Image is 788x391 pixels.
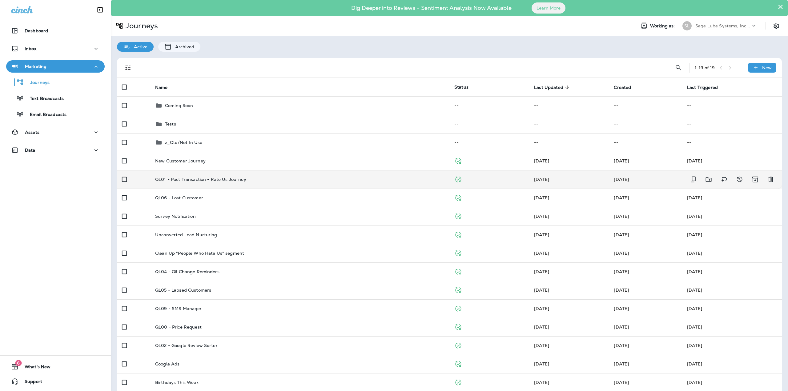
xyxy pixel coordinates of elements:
[534,158,549,164] span: API LOF
[614,269,629,274] span: J-P Scoville
[6,42,105,55] button: Inbox
[123,21,158,30] p: Journeys
[609,115,682,133] td: --
[749,173,762,186] button: Archive
[6,60,105,73] button: Marketing
[614,232,629,237] span: Samantha Daily
[682,244,782,262] td: [DATE]
[534,269,549,274] span: Samantha Daily
[15,360,22,366] span: 6
[449,133,529,152] td: --
[614,85,631,90] span: Created
[6,76,105,89] button: Journeys
[534,287,549,293] span: Samantha Daily
[609,96,682,115] td: --
[131,44,147,49] p: Active
[25,130,39,135] p: Assets
[454,305,462,311] span: Published
[682,21,692,30] div: SL
[25,64,46,69] p: Marketing
[155,85,168,90] span: Name
[155,288,211,293] p: QL05 - Lapsed Customers
[91,4,109,16] button: Collapse Sidebar
[529,96,609,115] td: --
[534,213,549,219] span: Aaron Sage
[454,250,462,255] span: Published
[614,287,629,293] span: J-P Scoville
[155,343,218,348] p: QL02 - Google Review Sorter
[25,28,48,33] p: Dashboard
[614,343,629,348] span: Harrison Walker
[614,158,629,164] span: J-P Scoville
[454,158,462,163] span: Published
[25,148,35,153] p: Data
[6,144,105,156] button: Data
[155,306,202,311] p: QL09 - SMS Manager
[155,85,176,90] span: Name
[534,250,549,256] span: Jason Munk
[449,115,529,133] td: --
[24,96,64,102] p: Text Broadcasts
[165,140,202,145] p: z_Old/Not In Use
[454,268,462,274] span: Published
[695,65,715,70] div: 1 - 19 of 19
[155,361,179,366] p: Google Ads
[682,281,782,299] td: [DATE]
[122,62,134,74] button: Filters
[155,380,199,385] p: Birthdays This Week
[25,46,36,51] p: Inbox
[529,133,609,152] td: --
[682,152,782,170] td: [DATE]
[702,173,715,186] button: Move to folder
[155,251,244,256] p: Clean Up "People Who Hate Us" segment
[682,207,782,225] td: [DATE]
[6,126,105,138] button: Assets
[449,96,529,115] td: --
[454,231,462,237] span: Published
[682,115,782,133] td: --
[614,324,629,330] span: Samantha Daily
[534,306,549,311] span: Samantha Daily
[155,195,203,200] p: QL06 - Lost Customer
[778,2,783,12] button: Close
[454,176,462,182] span: Published
[6,25,105,37] button: Dashboard
[24,80,50,86] p: Journeys
[687,85,718,90] span: Last Triggered
[682,336,782,355] td: [DATE]
[614,85,639,90] span: Created
[762,65,772,70] p: New
[687,173,699,186] button: Duplicate
[454,361,462,366] span: Published
[614,361,629,367] span: Samantha Daily
[682,133,782,152] td: --
[718,173,730,186] button: Add tags
[24,112,66,118] p: Email Broadcasts
[333,7,529,9] p: Dig Deeper into Reviews - Sentiment Analysis Now Available
[771,20,782,31] button: Settings
[614,213,629,219] span: Jason Munk
[6,361,105,373] button: 6What's New
[454,84,468,90] span: Status
[614,195,629,201] span: Samantha Daily
[165,103,193,108] p: Coming Soon
[454,324,462,329] span: Published
[765,173,777,186] button: Delete
[165,122,176,126] p: Tests
[534,324,549,330] span: API LOF
[454,213,462,218] span: Published
[534,85,571,90] span: Last Updated
[172,44,194,49] p: Archived
[682,189,782,207] td: [DATE]
[155,158,206,163] p: New Customer Journey
[687,85,726,90] span: Last Triggered
[534,177,549,182] span: API LOF
[454,379,462,385] span: Published
[682,225,782,244] td: [DATE]
[614,250,629,256] span: Jason Munk
[18,364,50,372] span: What's New
[155,232,217,237] p: Unconverted Lead Nurturing
[155,269,219,274] p: QL04 - Oil Change Reminders
[614,380,629,385] span: Samantha Daily
[529,115,609,133] td: --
